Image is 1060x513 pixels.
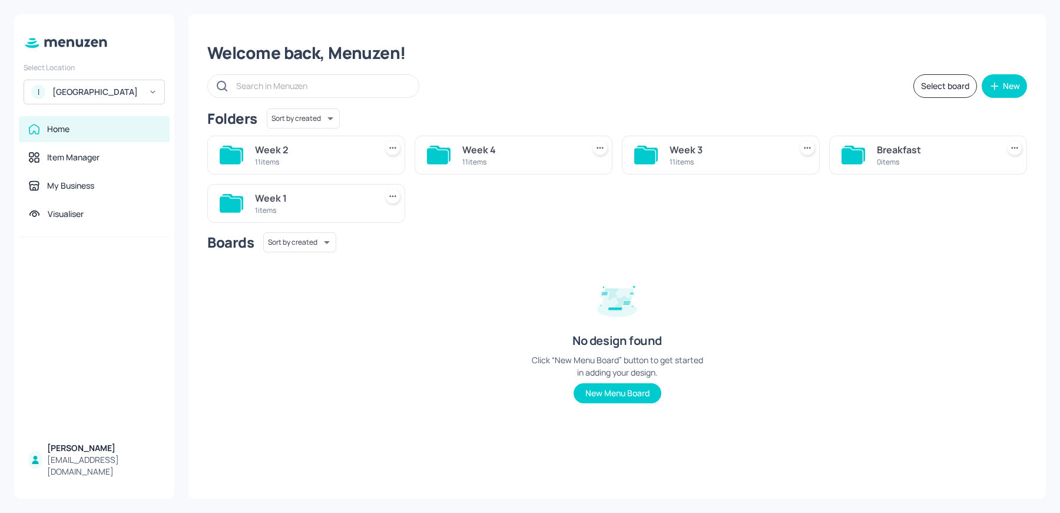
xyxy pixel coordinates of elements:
[877,143,993,157] div: Breakfast
[529,354,705,379] div: Click “New Menu Board” button to get started in adding your design.
[1003,82,1020,90] div: New
[572,333,662,349] div: No design found
[588,269,647,328] img: design-empty
[670,143,786,157] div: Week 3
[267,107,340,130] div: Sort by created
[47,454,160,478] div: [EMAIL_ADDRESS][DOMAIN_NAME]
[47,180,94,192] div: My Business
[31,85,45,99] div: I
[48,208,84,220] div: Visualiser
[47,152,100,163] div: Item Manager
[207,42,1027,64] div: Welcome back, Menuzen!
[462,157,579,167] div: 11 items
[255,191,372,205] div: Week 1
[255,143,372,157] div: Week 2
[24,63,165,73] div: Select Location
[52,86,141,98] div: [GEOGRAPHIC_DATA]
[255,157,372,167] div: 11 items
[574,383,661,403] button: New Menu Board
[47,123,69,135] div: Home
[47,442,160,454] div: [PERSON_NAME]
[462,143,579,157] div: Week 4
[255,205,372,215] div: 1 items
[877,157,993,167] div: 0 items
[670,157,786,167] div: 11 items
[263,231,336,254] div: Sort by created
[236,77,407,94] input: Search in Menuzen
[913,74,977,98] button: Select board
[207,109,257,128] div: Folders
[207,233,254,252] div: Boards
[982,74,1027,98] button: New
